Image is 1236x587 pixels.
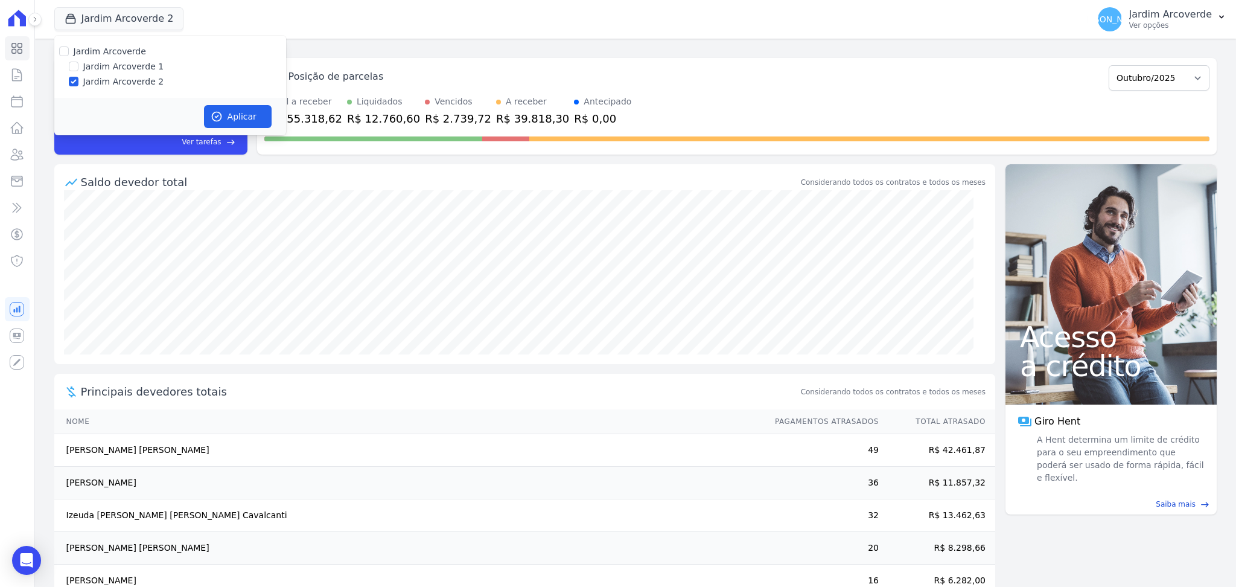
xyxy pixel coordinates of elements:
[1013,499,1209,510] a: Saiba mais east
[182,136,221,147] span: Ver tarefas
[879,434,995,467] td: R$ 42.461,87
[347,111,420,127] div: R$ 12.760,60
[98,136,235,147] a: Ver tarefas east
[763,532,879,565] td: 20
[879,409,995,434] th: Total Atrasado
[269,95,342,108] div: Total a receber
[1074,15,1144,24] span: [PERSON_NAME]
[435,95,472,108] div: Vencidos
[269,111,342,127] div: R$ 55.318,62
[204,105,272,128] button: Aplicar
[54,467,763,499] td: [PERSON_NAME]
[1020,322,1202,351] span: Acesso
[879,499,995,532] td: R$ 13.462,63
[879,532,995,565] td: R$ 8.298,66
[763,409,879,434] th: Pagamentos Atrasados
[288,69,384,84] div: Posição de parcelas
[496,111,569,127] div: R$ 39.818,30
[83,60,164,73] label: Jardim Arcoverde 1
[425,111,491,127] div: R$ 2.739,72
[763,434,879,467] td: 49
[83,75,164,88] label: Jardim Arcoverde 2
[357,95,403,108] div: Liquidados
[54,434,763,467] td: [PERSON_NAME] [PERSON_NAME]
[1034,414,1080,429] span: Giro Hent
[81,383,798,400] span: Principais devedores totais
[763,467,879,499] td: 36
[12,546,41,575] div: Open Intercom Messenger
[81,174,798,190] div: Saldo devedor total
[801,387,986,397] span: Considerando todos os contratos e todos os meses
[1156,499,1196,510] span: Saiba mais
[574,111,631,127] div: R$ 0,00
[879,467,995,499] td: R$ 11.857,32
[1129,8,1212,21] p: Jardim Arcoverde
[763,499,879,532] td: 32
[54,532,763,565] td: [PERSON_NAME] [PERSON_NAME]
[506,95,547,108] div: A receber
[1088,2,1236,36] button: [PERSON_NAME] Jardim Arcoverde Ver opções
[1020,351,1202,380] span: a crédito
[1200,500,1209,509] span: east
[584,95,631,108] div: Antecipado
[54,409,763,434] th: Nome
[1129,21,1212,30] p: Ver opções
[801,177,986,188] div: Considerando todos os contratos e todos os meses
[54,7,184,30] button: Jardim Arcoverde 2
[54,499,763,532] td: Izeuda [PERSON_NAME] [PERSON_NAME] Cavalcanti
[1034,434,1205,484] span: A Hent determina um limite de crédito para o seu empreendimento que poderá ser usado de forma ráp...
[226,138,235,147] span: east
[74,47,146,56] label: Jardim Arcoverde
